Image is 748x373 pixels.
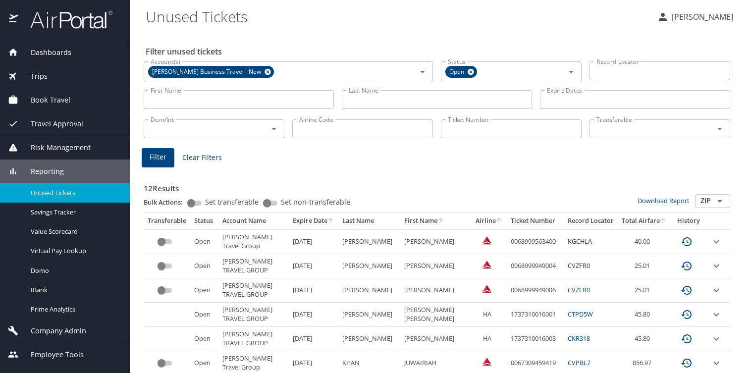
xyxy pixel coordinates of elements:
[710,309,722,320] button: expand row
[289,327,338,351] td: [DATE]
[618,303,671,327] td: 45.80
[400,213,472,229] th: First Name
[142,148,174,167] button: Filter
[482,260,492,269] img: Delta Airlines
[148,216,186,225] div: Transferable
[710,236,722,248] button: expand row
[400,254,472,278] td: [PERSON_NAME]
[31,227,118,236] span: Value Scorecard
[18,142,91,153] span: Risk Management
[671,213,706,229] th: History
[618,213,671,229] th: Total Airfare
[710,357,722,369] button: expand row
[507,278,564,303] td: 0068999949006
[618,229,671,254] td: 40.00
[483,334,491,343] span: HA
[18,47,71,58] span: Dashboards
[400,229,472,254] td: [PERSON_NAME]
[445,67,470,77] span: Open
[653,8,737,26] button: [PERSON_NAME]
[445,66,477,78] div: Open
[496,218,503,224] button: sort
[18,325,86,336] span: Company Admin
[568,358,590,367] a: CVPBL7
[710,260,722,272] button: expand row
[669,11,733,23] p: [PERSON_NAME]
[144,177,730,194] h3: 12 Results
[218,327,289,351] td: [PERSON_NAME] TRAVEL GROUP
[483,310,491,319] span: HA
[338,229,400,254] td: [PERSON_NAME]
[289,254,338,278] td: [DATE]
[618,278,671,303] td: 25.01
[144,198,191,207] p: Bulk Actions:
[190,229,218,254] td: Open
[218,254,289,278] td: [PERSON_NAME] TRAVEL GROUP
[507,254,564,278] td: 0068999949004
[148,66,274,78] div: [PERSON_NAME] Business Travel - New
[146,1,649,32] h1: Unused Tickets
[178,149,226,167] button: Clear Filters
[18,118,83,129] span: Travel Approval
[507,229,564,254] td: 0068999563400
[564,213,618,229] th: Record Locator
[660,218,667,224] button: sort
[618,327,671,351] td: 45.80
[267,122,281,136] button: Open
[472,213,507,229] th: Airline
[289,213,338,229] th: Expire Date
[190,303,218,327] td: Open
[218,303,289,327] td: [PERSON_NAME] TRAVEL GROUP
[289,303,338,327] td: [DATE]
[31,285,118,295] span: IBank
[338,327,400,351] td: [PERSON_NAME]
[182,152,222,164] span: Clear Filters
[289,278,338,303] td: [DATE]
[327,218,334,224] button: sort
[31,208,118,217] span: Savings Tracker
[416,65,429,79] button: Open
[190,213,218,229] th: Status
[190,278,218,303] td: Open
[507,327,564,351] td: 1737310016003
[482,357,492,367] img: Delta Airlines
[31,266,118,275] span: Domo
[564,65,578,79] button: Open
[568,334,590,343] a: CKR318
[146,44,732,59] h2: Filter unused tickets
[482,235,492,245] img: Delta Airlines
[18,349,84,360] span: Employee Tools
[205,199,259,206] span: Set transferable
[713,122,727,136] button: Open
[19,10,112,29] img: airportal-logo.png
[507,303,564,327] td: 1737310016001
[218,278,289,303] td: [PERSON_NAME] TRAVEL GROUP
[31,305,118,314] span: Prime Analytics
[281,199,350,206] span: Set non-transferable
[710,333,722,345] button: expand row
[218,229,289,254] td: [PERSON_NAME] Travel Group
[338,254,400,278] td: [PERSON_NAME]
[482,284,492,294] img: Delta Airlines
[18,95,70,106] span: Book Travel
[437,218,444,224] button: sort
[338,278,400,303] td: [PERSON_NAME]
[568,285,590,294] a: CVZFR0
[289,229,338,254] td: [DATE]
[338,213,400,229] th: Last Name
[338,303,400,327] td: [PERSON_NAME]
[568,310,593,319] a: CTPD5W
[710,284,722,296] button: expand row
[400,278,472,303] td: [PERSON_NAME]
[31,188,118,198] span: Unused Tickets
[218,213,289,229] th: Account Name
[31,246,118,256] span: Virtual Pay Lookup
[18,71,48,82] span: Trips
[9,10,19,29] img: icon-airportal.png
[150,151,166,163] span: Filter
[713,194,727,208] button: Open
[400,327,472,351] td: [PERSON_NAME]
[618,254,671,278] td: 25.01
[190,327,218,351] td: Open
[18,166,64,177] span: Reporting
